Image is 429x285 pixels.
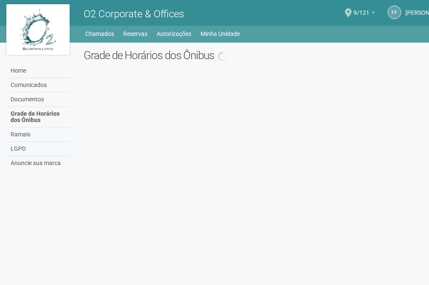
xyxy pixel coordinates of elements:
[157,28,191,40] a: Autorizações
[353,11,375,17] a: 9/121
[8,92,71,107] a: Documentos
[8,78,71,92] a: Comunicados
[123,28,147,40] a: Reservas
[6,4,70,55] img: logo.jpg
[201,28,240,40] a: Minha Unidade
[8,156,71,170] a: Anuncie sua marca
[84,8,184,20] span: O2 Corporate & Offices
[84,49,361,62] h2: Grade de Horários dos Ônibus
[353,1,369,16] span: 9/121
[8,142,71,156] a: LGPD
[8,107,71,128] a: Grade de Horários dos Ônibus
[218,52,227,61] img: spinner.png
[8,128,71,142] a: Ramais
[388,5,401,19] a: FF
[8,64,71,78] a: Home
[85,28,114,40] a: Chamados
